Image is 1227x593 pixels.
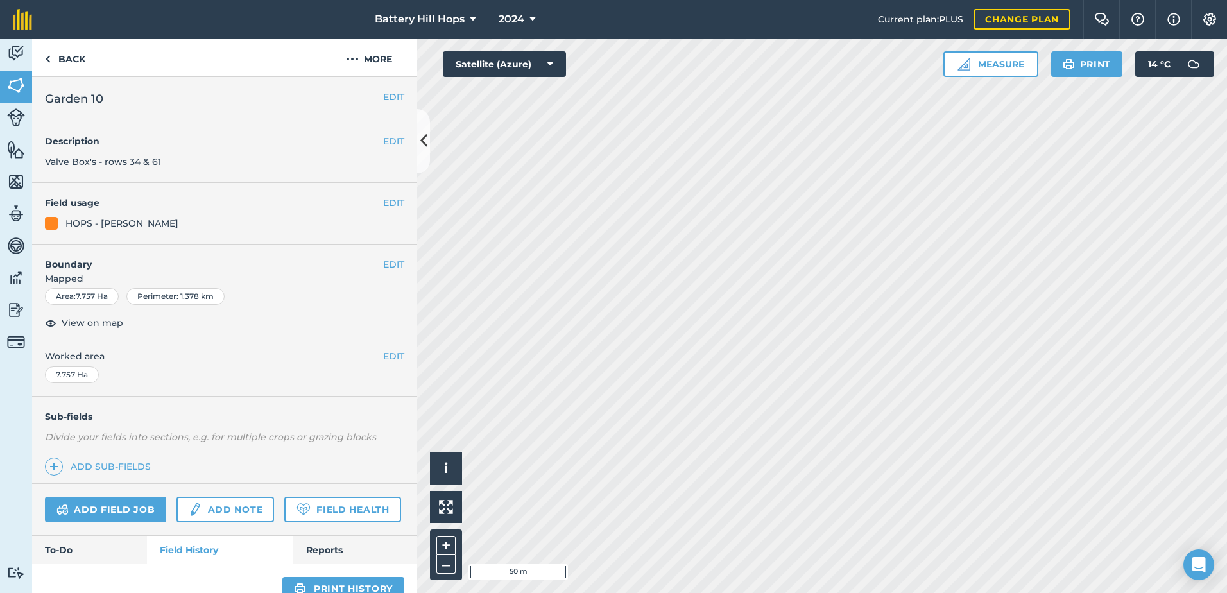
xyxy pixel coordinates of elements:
[188,502,202,517] img: svg+xml;base64,PD94bWwgdmVyc2lvbj0iMS4wIiBlbmNvZGluZz0idXRmLTgiPz4KPCEtLSBHZW5lcmF0b3I6IEFkb2JlIE...
[383,196,404,210] button: EDIT
[45,90,103,108] span: Garden 10
[45,349,404,363] span: Worked area
[7,140,25,159] img: svg+xml;base64,PHN2ZyB4bWxucz0iaHR0cDovL3d3dy53My5vcmcvMjAwMC9zdmciIHdpZHRoPSI1NiIgaGVpZ2h0PSI2MC...
[45,156,161,168] span: Valve Box's - rows 34 & 61
[1063,56,1075,72] img: svg+xml;base64,PHN2ZyB4bWxucz0iaHR0cDovL3d3dy53My5vcmcvMjAwMC9zdmciIHdpZHRoPSIxOSIgaGVpZ2h0PSIyNC...
[430,452,462,485] button: i
[32,245,383,271] h4: Boundary
[1181,51,1206,77] img: svg+xml;base64,PD94bWwgdmVyc2lvbj0iMS4wIiBlbmNvZGluZz0idXRmLTgiPz4KPCEtLSBHZW5lcmF0b3I6IEFkb2JlIE...
[1051,51,1123,77] button: Print
[62,316,123,330] span: View on map
[1135,51,1214,77] button: 14 °C
[176,497,274,522] a: Add note
[7,300,25,320] img: svg+xml;base64,PD94bWwgdmVyc2lvbj0iMS4wIiBlbmNvZGluZz0idXRmLTgiPz4KPCEtLSBHZW5lcmF0b3I6IEFkb2JlIE...
[1130,13,1145,26] img: A question mark icon
[974,9,1070,30] a: Change plan
[1202,13,1217,26] img: A cog icon
[7,567,25,579] img: svg+xml;base64,PD94bWwgdmVyc2lvbj0iMS4wIiBlbmNvZGluZz0idXRmLTgiPz4KPCEtLSBHZW5lcmF0b3I6IEFkb2JlIE...
[7,108,25,126] img: svg+xml;base64,PD94bWwgdmVyc2lvbj0iMS4wIiBlbmNvZGluZz0idXRmLTgiPz4KPCEtLSBHZW5lcmF0b3I6IEFkb2JlIE...
[32,39,98,76] a: Back
[957,58,970,71] img: Ruler icon
[32,271,417,286] span: Mapped
[56,502,69,517] img: svg+xml;base64,PD94bWwgdmVyc2lvbj0iMS4wIiBlbmNvZGluZz0idXRmLTgiPz4KPCEtLSBHZW5lcmF0b3I6IEFkb2JlIE...
[1094,13,1110,26] img: Two speech bubbles overlapping with the left bubble in the forefront
[45,431,376,443] em: Divide your fields into sections, e.g. for multiple crops or grazing blocks
[13,9,32,30] img: fieldmargin Logo
[7,172,25,191] img: svg+xml;base64,PHN2ZyB4bWxucz0iaHR0cDovL3d3dy53My5vcmcvMjAwMC9zdmciIHdpZHRoPSI1NiIgaGVpZ2h0PSI2MC...
[65,216,178,230] div: HOPS - [PERSON_NAME]
[49,459,58,474] img: svg+xml;base64,PHN2ZyB4bWxucz0iaHR0cDovL3d3dy53My5vcmcvMjAwMC9zdmciIHdpZHRoPSIxNCIgaGVpZ2h0PSIyNC...
[1167,12,1180,27] img: svg+xml;base64,PHN2ZyB4bWxucz0iaHR0cDovL3d3dy53My5vcmcvMjAwMC9zdmciIHdpZHRoPSIxNyIgaGVpZ2h0PSIxNy...
[375,12,465,27] span: Battery Hill Hops
[45,315,123,331] button: View on map
[1148,51,1171,77] span: 14 ° C
[7,236,25,255] img: svg+xml;base64,PD94bWwgdmVyc2lvbj0iMS4wIiBlbmNvZGluZz0idXRmLTgiPz4KPCEtLSBHZW5lcmF0b3I6IEFkb2JlIE...
[383,134,404,148] button: EDIT
[284,497,400,522] a: Field Health
[45,315,56,331] img: svg+xml;base64,PHN2ZyB4bWxucz0iaHR0cDovL3d3dy53My5vcmcvMjAwMC9zdmciIHdpZHRoPSIxOCIgaGVpZ2h0PSIyNC...
[7,268,25,288] img: svg+xml;base64,PD94bWwgdmVyc2lvbj0iMS4wIiBlbmNvZGluZz0idXRmLTgiPz4KPCEtLSBHZW5lcmF0b3I6IEFkb2JlIE...
[7,204,25,223] img: svg+xml;base64,PD94bWwgdmVyc2lvbj0iMS4wIiBlbmNvZGluZz0idXRmLTgiPz4KPCEtLSBHZW5lcmF0b3I6IEFkb2JlIE...
[7,333,25,351] img: svg+xml;base64,PD94bWwgdmVyc2lvbj0iMS4wIiBlbmNvZGluZz0idXRmLTgiPz4KPCEtLSBHZW5lcmF0b3I6IEFkb2JlIE...
[45,288,119,305] div: Area : 7.757 Ha
[45,366,99,383] div: 7.757 Ha
[444,460,448,476] span: i
[439,500,453,514] img: Four arrows, one pointing top left, one top right, one bottom right and the last bottom left
[383,90,404,104] button: EDIT
[147,536,293,564] a: Field History
[293,536,417,564] a: Reports
[126,288,225,305] div: Perimeter : 1.378 km
[383,257,404,271] button: EDIT
[321,39,417,76] button: More
[943,51,1038,77] button: Measure
[383,349,404,363] button: EDIT
[436,555,456,574] button: –
[32,409,417,424] h4: Sub-fields
[45,497,166,522] a: Add field job
[499,12,524,27] span: 2024
[7,44,25,63] img: svg+xml;base64,PD94bWwgdmVyc2lvbj0iMS4wIiBlbmNvZGluZz0idXRmLTgiPz4KPCEtLSBHZW5lcmF0b3I6IEFkb2JlIE...
[346,51,359,67] img: svg+xml;base64,PHN2ZyB4bWxucz0iaHR0cDovL3d3dy53My5vcmcvMjAwMC9zdmciIHdpZHRoPSIyMCIgaGVpZ2h0PSIyNC...
[436,536,456,555] button: +
[32,536,147,564] a: To-Do
[45,134,404,148] h4: Description
[878,12,963,26] span: Current plan : PLUS
[7,76,25,95] img: svg+xml;base64,PHN2ZyB4bWxucz0iaHR0cDovL3d3dy53My5vcmcvMjAwMC9zdmciIHdpZHRoPSI1NiIgaGVpZ2h0PSI2MC...
[45,458,156,476] a: Add sub-fields
[443,51,566,77] button: Satellite (Azure)
[1183,549,1214,580] div: Open Intercom Messenger
[45,196,383,210] h4: Field usage
[45,51,51,67] img: svg+xml;base64,PHN2ZyB4bWxucz0iaHR0cDovL3d3dy53My5vcmcvMjAwMC9zdmciIHdpZHRoPSI5IiBoZWlnaHQ9IjI0Ii...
